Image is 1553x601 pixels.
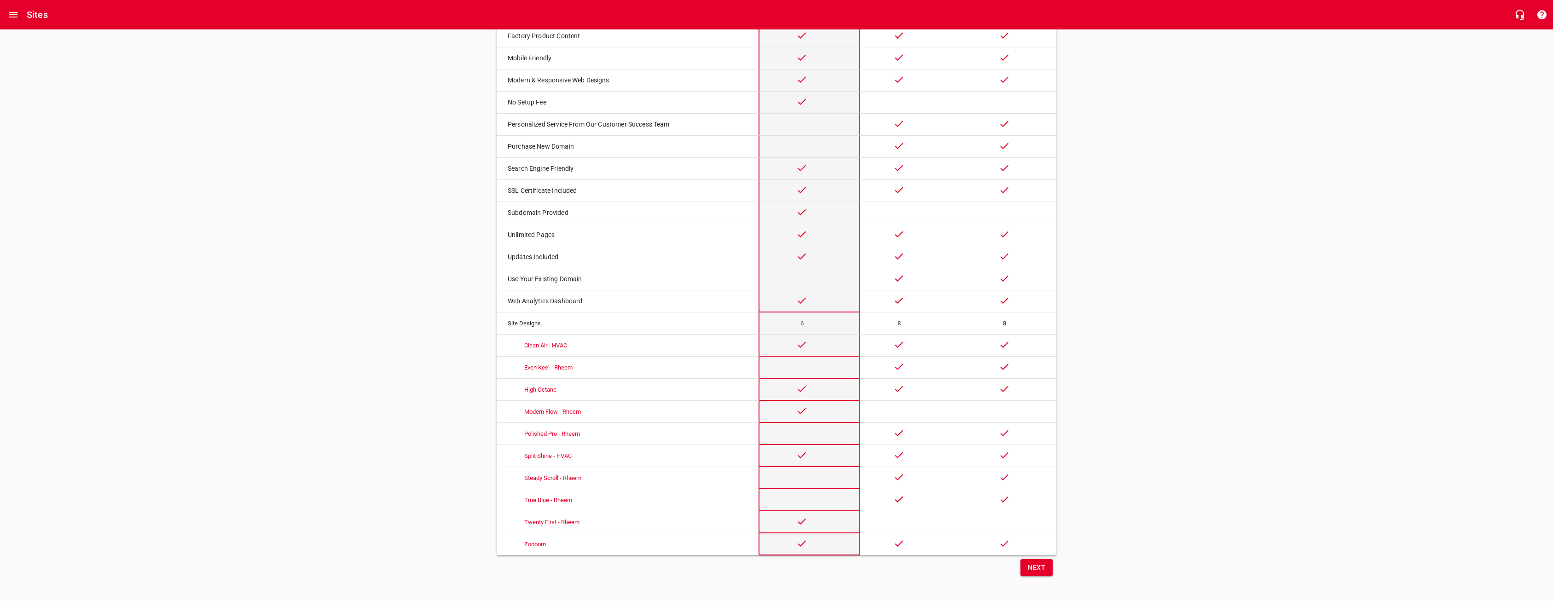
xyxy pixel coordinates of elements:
a: Polished Pro - Rheem [524,430,580,437]
a: True Blue - Rheem [524,497,572,503]
p: Use Your Existing Domain [508,274,739,284]
a: Twenty First - Rheem [524,519,579,526]
td: Site Designs [497,312,739,335]
p: SSL Certificate Included [508,186,739,196]
span: Next [1028,562,1045,573]
p: Factory Product Content [508,31,739,41]
p: No Setup Fee [508,98,739,107]
a: Clean Air - HVAC [524,342,567,349]
p: Search Engine Friendly [508,164,739,173]
p: Modern & Responsive Web Designs [508,75,739,85]
p: Personalized Service From Our Customer Success Team [508,120,739,129]
p: Mobile Friendly [508,53,739,63]
p: Subdomain Provided [508,208,739,218]
a: Zoooom [524,541,546,548]
a: Even Keel - Rheem [524,364,573,371]
a: High Octane [524,386,556,393]
p: Updates Included [508,252,739,262]
td: 8 [860,312,953,335]
button: Open drawer [2,4,24,26]
button: Live Chat [1509,4,1531,26]
a: Split Shine - HVAC [524,452,572,459]
td: 8 [952,312,1056,335]
p: Unlimited Pages [508,230,739,240]
a: Steady Scroll - Rheem [524,474,581,481]
h6: Sites [27,7,48,22]
button: Next [1020,559,1053,576]
td: 6 [759,312,860,335]
p: Purchase New Domain [508,142,739,151]
a: Modern Flow - Rheem [524,408,581,415]
button: Support Portal [1531,4,1553,26]
p: Web Analytics Dashboard [508,296,739,306]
